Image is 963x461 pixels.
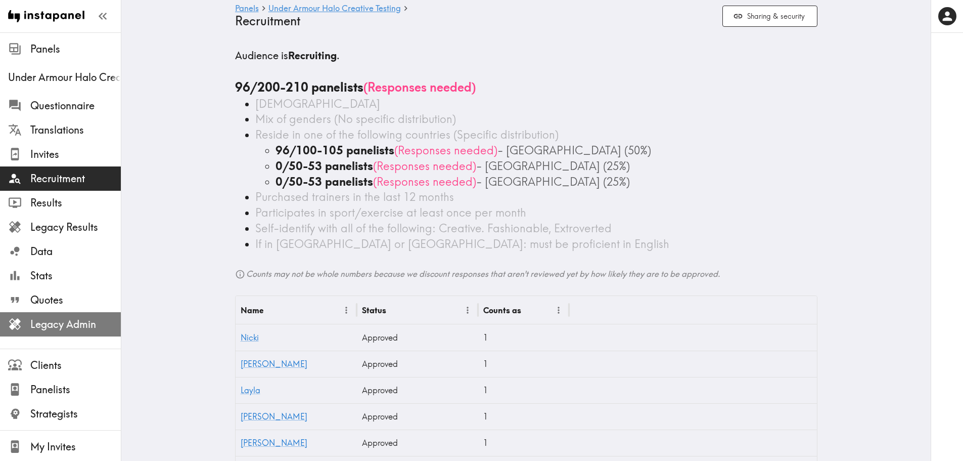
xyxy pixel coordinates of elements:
[268,4,401,14] a: Under Armour Halo Creative Testing
[255,97,380,111] span: [DEMOGRAPHIC_DATA]
[30,440,121,454] span: My Invites
[357,324,478,351] div: Approved
[241,438,307,448] a: [PERSON_NAME]
[241,332,259,343] a: Nicki
[476,175,630,189] span: - [GEOGRAPHIC_DATA] (25%)
[8,70,121,85] span: Under Armour Halo Creative Testing
[551,303,567,318] button: Menu
[30,383,121,397] span: Panelists
[357,403,478,430] div: Approved
[30,147,121,161] span: Invites
[394,143,497,157] span: ( Responses needed )
[30,172,121,186] span: Recruitment
[235,49,817,63] h5: Audience is .
[373,159,476,173] span: ( Responses needed )
[478,403,569,430] div: 1
[235,79,363,95] b: 96/200-210 panelists
[339,303,354,318] button: Menu
[478,430,569,456] div: 1
[460,303,476,318] button: Menu
[241,359,307,369] a: [PERSON_NAME]
[357,430,478,456] div: Approved
[30,317,121,331] span: Legacy Admin
[357,351,478,377] div: Approved
[276,159,373,173] b: 0/50-53 panelists
[276,143,394,157] b: 96/100-105 panelists
[478,324,569,351] div: 1
[30,358,121,372] span: Clients
[478,351,569,377] div: 1
[288,49,337,62] b: Recruiting
[387,303,403,318] button: Sort
[30,99,121,113] span: Questionnaire
[722,6,817,27] button: Sharing & security
[241,305,263,315] div: Name
[476,159,630,173] span: - [GEOGRAPHIC_DATA] (25%)
[30,293,121,307] span: Quotes
[478,377,569,403] div: 1
[357,377,478,403] div: Approved
[30,269,121,283] span: Stats
[30,123,121,137] span: Translations
[483,305,521,315] div: Counts as
[264,303,280,318] button: Sort
[241,411,307,422] a: [PERSON_NAME]
[30,220,121,234] span: Legacy Results
[255,190,454,204] span: Purchased trainers in the last 12 months
[235,4,259,14] a: Panels
[255,128,559,142] span: Reside in one of the following countries (Specific distribution)
[30,407,121,421] span: Strategists
[30,244,121,259] span: Data
[255,205,526,220] span: Participates in sport/exercise at least once per month
[235,268,817,280] h6: Counts may not be whole numbers because we discount responses that aren't reviewed yet by how lik...
[362,305,386,315] div: Status
[255,237,669,251] span: If in [GEOGRAPHIC_DATA] or [GEOGRAPHIC_DATA]: must be proficient in English
[522,303,538,318] button: Sort
[241,385,260,395] a: Layla
[255,112,456,126] span: Mix of genders (No specific distribution)
[497,143,651,157] span: - [GEOGRAPHIC_DATA] (50%)
[255,221,612,235] span: Self-identify with all of the following: Creative. Fashionable, Extroverted
[363,79,476,95] span: ( Responses needed )
[373,175,476,189] span: ( Responses needed )
[235,14,714,28] h4: Recruitment
[30,196,121,210] span: Results
[276,175,373,189] b: 0/50-53 panelists
[30,42,121,56] span: Panels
